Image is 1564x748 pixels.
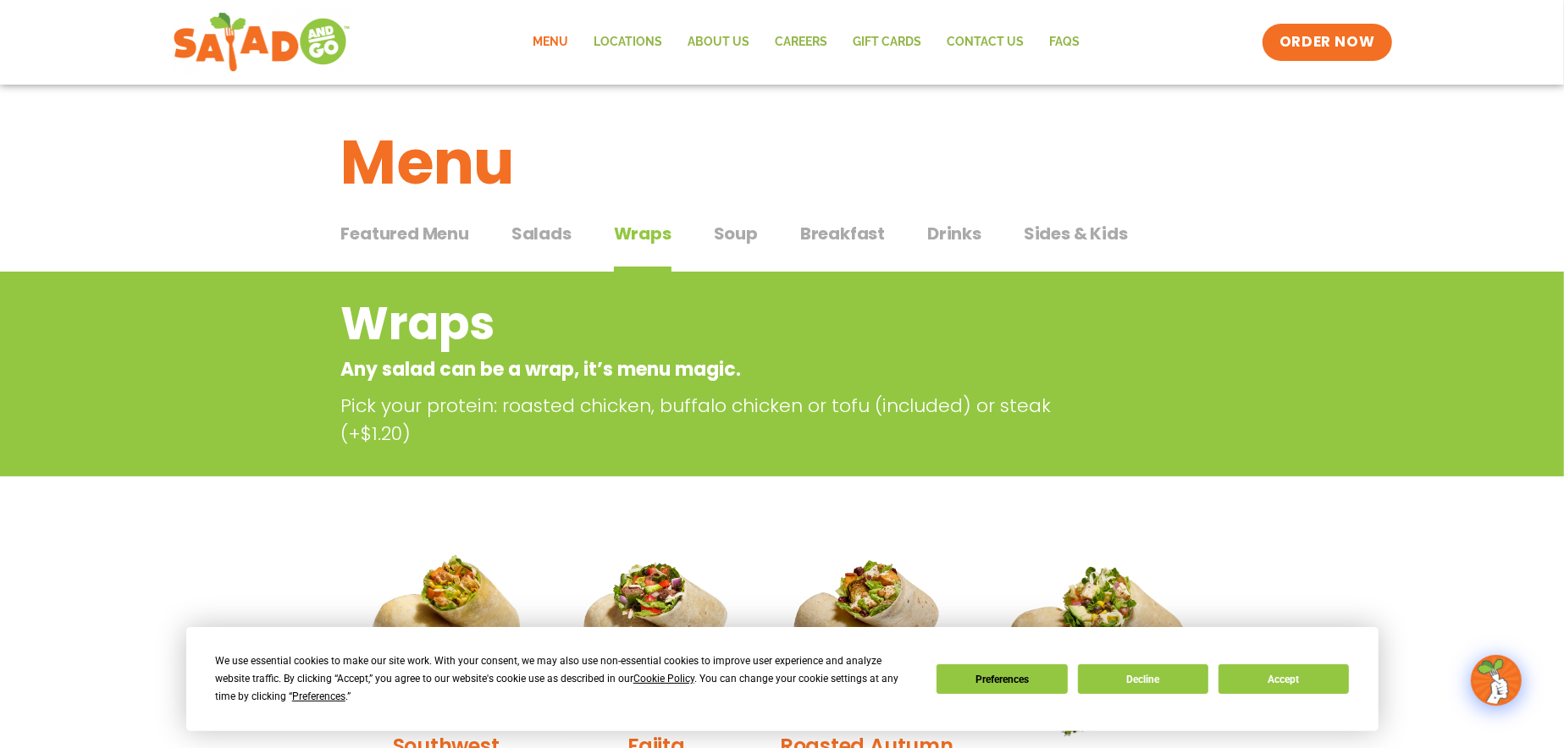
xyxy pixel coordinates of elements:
[511,221,572,246] span: Salads
[341,355,1087,383] p: Any salad can be a wrap, it’s menu magic.
[582,23,676,62] a: Locations
[614,221,671,246] span: Wraps
[633,673,694,685] span: Cookie Policy
[1024,221,1128,246] span: Sides & Kids
[341,392,1095,448] p: Pick your protein: roasted chicken, buffalo chicken or tofu (included) or steak (+$1.20)
[774,534,959,718] img: Product photo for Roasted Autumn Wrap
[341,289,1087,358] h2: Wraps
[341,117,1224,208] h1: Menu
[1078,664,1208,694] button: Decline
[292,690,345,702] span: Preferences
[521,23,1093,62] nav: Menu
[800,221,885,246] span: Breakfast
[564,534,749,718] img: Product photo for Fajita Wrap
[354,534,539,718] img: Product photo for Southwest Harvest Wrap
[521,23,582,62] a: Menu
[1263,24,1391,61] a: ORDER NOW
[714,221,758,246] span: Soup
[186,627,1379,731] div: Cookie Consent Prompt
[927,221,981,246] span: Drinks
[1473,657,1520,704] img: wpChatIcon
[937,664,1067,694] button: Preferences
[841,23,935,62] a: GIFT CARDS
[935,23,1037,62] a: Contact Us
[763,23,841,62] a: Careers
[676,23,763,62] a: About Us
[341,221,469,246] span: Featured Menu
[1037,23,1093,62] a: FAQs
[215,652,916,706] div: We use essential cookies to make our site work. With your consent, we may also use non-essential ...
[1279,32,1374,52] span: ORDER NOW
[341,215,1224,272] div: Tabbed content
[173,8,351,76] img: new-SAG-logo-768×292
[1219,664,1349,694] button: Accept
